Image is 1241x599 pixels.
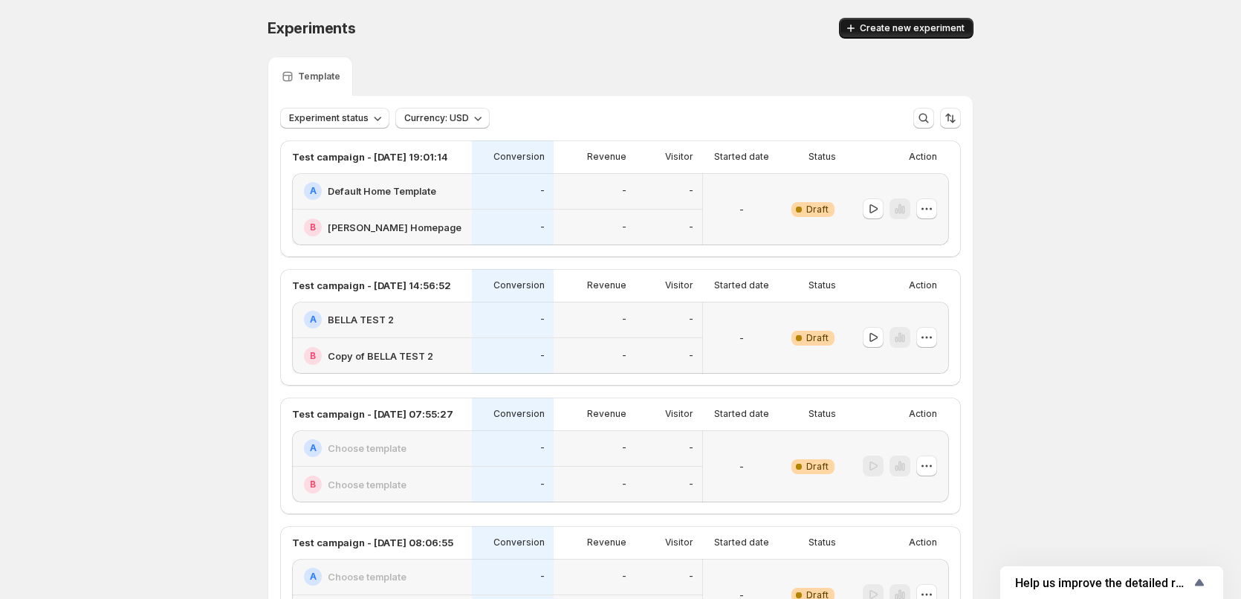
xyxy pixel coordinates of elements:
[806,332,829,344] span: Draft
[1015,576,1190,590] span: Help us improve the detailed report for A/B campaigns
[310,350,316,362] h2: B
[328,477,406,492] h2: Choose template
[689,221,693,233] p: -
[806,461,829,473] span: Draft
[622,221,626,233] p: -
[806,204,829,216] span: Draft
[739,459,744,474] p: -
[714,408,769,420] p: Started date
[689,185,693,197] p: -
[493,279,545,291] p: Conversion
[540,571,545,583] p: -
[689,571,693,583] p: -
[540,350,545,362] p: -
[689,442,693,454] p: -
[328,312,394,327] h2: BELLA TEST 2
[292,278,451,293] p: Test campaign - [DATE] 14:56:52
[689,314,693,326] p: -
[1015,574,1208,592] button: Show survey - Help us improve the detailed report for A/B campaigns
[289,112,369,124] span: Experiment status
[493,408,545,420] p: Conversion
[665,408,693,420] p: Visitor
[909,537,937,548] p: Action
[622,350,626,362] p: -
[809,279,836,291] p: Status
[809,408,836,420] p: Status
[310,185,317,197] h2: A
[665,279,693,291] p: Visitor
[665,537,693,548] p: Visitor
[310,571,317,583] h2: A
[665,151,693,163] p: Visitor
[940,108,961,129] button: Sort the results
[714,151,769,163] p: Started date
[493,151,545,163] p: Conversion
[540,479,545,490] p: -
[714,537,769,548] p: Started date
[310,314,317,326] h2: A
[909,151,937,163] p: Action
[689,350,693,362] p: -
[809,151,836,163] p: Status
[328,569,406,584] h2: Choose template
[622,314,626,326] p: -
[310,442,317,454] h2: A
[622,571,626,583] p: -
[622,185,626,197] p: -
[587,537,626,548] p: Revenue
[292,149,448,164] p: Test campaign - [DATE] 19:01:14
[395,108,490,129] button: Currency: USD
[310,221,316,233] h2: B
[328,441,406,456] h2: Choose template
[587,408,626,420] p: Revenue
[404,112,469,124] span: Currency: USD
[587,151,626,163] p: Revenue
[540,314,545,326] p: -
[714,279,769,291] p: Started date
[809,537,836,548] p: Status
[298,71,340,82] p: Template
[739,331,744,346] p: -
[328,220,461,235] h2: [PERSON_NAME] Homepage
[328,349,433,363] h2: Copy of BELLA TEST 2
[739,202,744,217] p: -
[268,19,356,37] span: Experiments
[622,479,626,490] p: -
[493,537,545,548] p: Conversion
[839,18,973,39] button: Create new experiment
[540,442,545,454] p: -
[328,184,436,198] h2: Default Home Template
[310,479,316,490] h2: B
[622,442,626,454] p: -
[280,108,389,129] button: Experiment status
[292,407,453,421] p: Test campaign - [DATE] 07:55:27
[587,279,626,291] p: Revenue
[689,479,693,490] p: -
[292,535,453,550] p: Test campaign - [DATE] 08:06:55
[860,22,965,34] span: Create new experiment
[540,221,545,233] p: -
[909,279,937,291] p: Action
[909,408,937,420] p: Action
[540,185,545,197] p: -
